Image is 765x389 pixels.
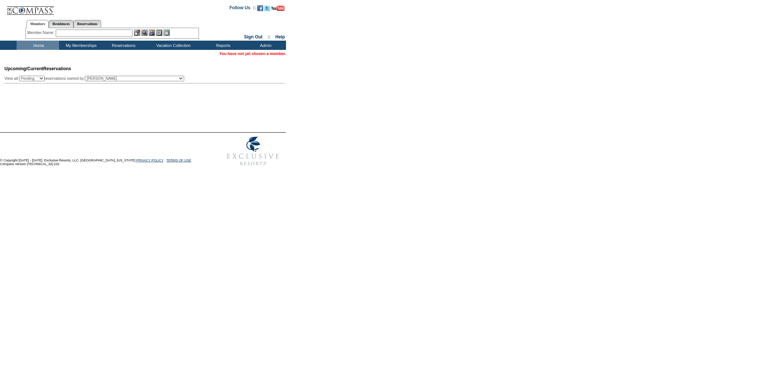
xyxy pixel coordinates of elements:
[49,20,73,28] a: Residences
[166,158,192,162] a: TERMS OF USE
[4,76,187,81] div: View all: reservations owned by:
[268,34,270,40] span: ::
[220,51,286,56] span: You have not yet chosen a member.
[257,5,263,11] img: Become our fan on Facebook
[271,7,285,12] a: Subscribe to our YouTube Channel
[134,30,140,36] img: b_edit.gif
[27,20,49,28] a: Members
[257,7,263,12] a: Become our fan on Facebook
[4,66,71,71] span: Reservations
[136,158,163,162] a: PRIVACY POLICY
[4,66,43,71] span: Upcoming/Current
[264,7,270,12] a: Follow us on Twitter
[163,30,170,36] img: b_calculator.gif
[73,20,101,28] a: Reservations
[59,41,101,50] td: My Memberships
[201,41,244,50] td: Reports
[149,30,155,36] img: Impersonate
[27,30,56,36] div: Member Name:
[101,41,144,50] td: Reservations
[17,41,59,50] td: Home
[156,30,162,36] img: Reservations
[220,133,286,170] img: Exclusive Resorts
[271,6,285,11] img: Subscribe to our YouTube Channel
[244,41,286,50] td: Admin
[275,34,285,40] a: Help
[264,5,270,11] img: Follow us on Twitter
[141,30,148,36] img: View
[244,34,262,40] a: Sign Out
[230,4,256,13] td: Follow Us ::
[144,41,201,50] td: Vacation Collection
